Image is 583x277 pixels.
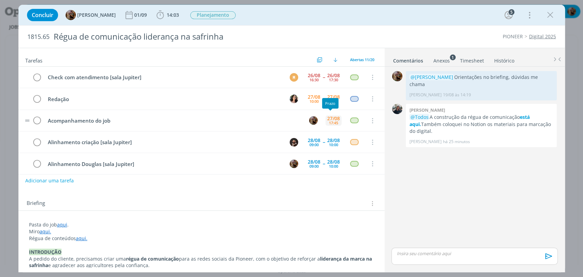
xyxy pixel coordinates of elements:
[329,121,338,125] div: 17:45
[66,10,76,20] img: A
[308,138,320,143] div: 28/08
[309,116,318,125] img: A
[392,71,402,81] img: A
[329,78,338,82] div: 17:30
[77,13,116,17] span: [PERSON_NAME]
[45,138,283,147] div: Alinhamento criação [sala Jupiter]
[450,54,456,60] sup: 1
[410,114,428,120] span: @Todos
[289,137,299,147] button: D
[323,96,325,101] span: --
[290,73,298,82] div: M
[309,143,319,147] div: 09:00
[409,139,441,145] p: [PERSON_NAME]
[409,92,441,98] p: [PERSON_NAME]
[309,78,319,82] div: 16:30
[27,199,45,208] span: Briefing
[503,10,514,20] button: 5
[322,98,338,109] div: Prazo
[503,33,523,40] a: PIONEER
[76,235,87,241] a: aqui.
[392,104,402,114] img: M
[409,74,553,88] p: Orientações no briefing, dúvidas me chama
[40,228,51,235] a: aqui.
[45,116,303,125] div: Acompanhamento do job
[350,57,374,62] span: Abertas 11/20
[27,33,50,41] span: 1815.65
[290,138,298,147] img: D
[323,140,325,144] span: --
[327,95,340,99] div: 27/08
[323,161,325,166] span: --
[410,74,453,80] span: @[PERSON_NAME]
[289,72,299,82] button: M
[289,158,299,169] button: A
[25,120,30,122] img: drag-icon.svg
[393,54,424,64] a: Comentários
[25,56,42,64] span: Tarefas
[167,12,179,18] span: 14:03
[29,255,374,269] p: A pedido do cliente, precisamos criar uma para as redes sociais da Pioneer, com o objetivo de ref...
[290,160,298,168] img: A
[529,33,556,40] a: Digital 2025
[329,164,338,168] div: 10:00
[308,73,320,78] div: 26/08
[443,139,470,145] span: há 25 minutos
[327,116,340,121] div: 27/08
[134,13,148,17] div: 01/09
[327,160,340,164] div: 28/08
[32,12,53,18] span: Concluir
[290,95,298,103] img: T
[57,221,67,228] a: aqui
[309,164,319,168] div: 09:00
[45,95,283,103] div: Redação
[327,138,340,143] div: 28/08
[433,57,450,64] div: Anexos
[308,95,320,99] div: 27/08
[29,228,374,235] p: Miro
[308,115,319,126] button: A
[443,92,471,98] span: 19/08 às 14:19
[25,175,74,187] button: Adicionar uma tarefa
[27,9,58,21] button: Concluir
[323,75,325,80] span: --
[18,5,565,272] div: dialog
[45,160,283,168] div: Alinhamento Douglas [sala Jupiter]
[409,114,529,127] a: está aqui.
[329,143,338,147] div: 10:00
[409,107,445,113] b: [PERSON_NAME]
[494,54,515,64] a: Histórico
[327,73,340,78] div: 26/08
[289,94,299,104] button: T
[409,114,553,135] p: A construção da régua de comunicação Também coloquei no Notion os materiais para marcação do digi...
[29,235,374,242] p: Régua de conteúdos
[66,10,116,20] button: A[PERSON_NAME]
[509,9,514,15] div: 5
[29,249,61,255] strong: INTRODUÇÃO
[45,73,283,82] div: Check com atendimento [sala Jupiter]
[333,58,337,62] img: arrow-down.svg
[126,255,179,262] strong: régua de comunicação
[155,10,181,20] button: 14:03
[190,11,236,19] button: Planejamento
[29,221,374,228] p: Pasta do job .
[29,255,373,269] strong: liderança da marca na safrinha
[51,28,333,45] div: Régua de comunicação liderança na safrinha
[460,54,484,64] a: Timesheet
[308,160,320,164] div: 28/08
[309,99,319,103] div: 10:00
